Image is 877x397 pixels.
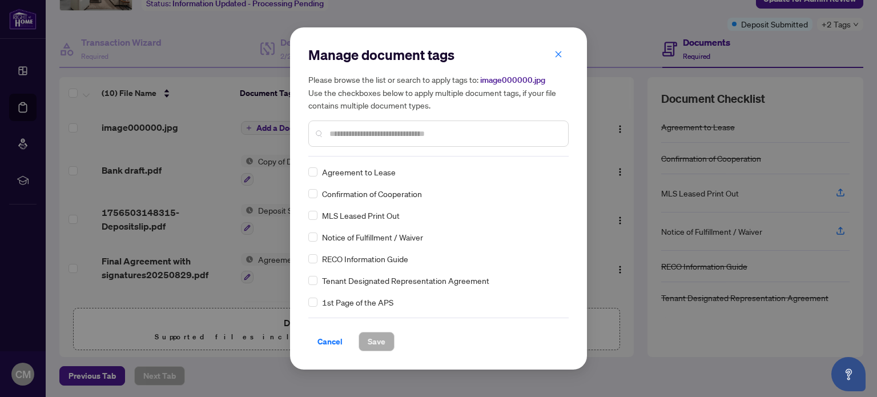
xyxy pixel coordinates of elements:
[322,166,396,178] span: Agreement to Lease
[308,73,569,111] h5: Please browse the list or search to apply tags to: Use the checkboxes below to apply multiple doc...
[322,187,422,200] span: Confirmation of Cooperation
[308,46,569,64] h2: Manage document tags
[322,209,400,222] span: MLS Leased Print Out
[308,332,352,351] button: Cancel
[831,357,866,391] button: Open asap
[322,231,423,243] span: Notice of Fulfillment / Waiver
[322,296,393,308] span: 1st Page of the APS
[554,50,562,58] span: close
[359,332,395,351] button: Save
[322,252,408,265] span: RECO Information Guide
[317,332,343,351] span: Cancel
[480,75,545,85] span: image000000.jpg
[322,274,489,287] span: Tenant Designated Representation Agreement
